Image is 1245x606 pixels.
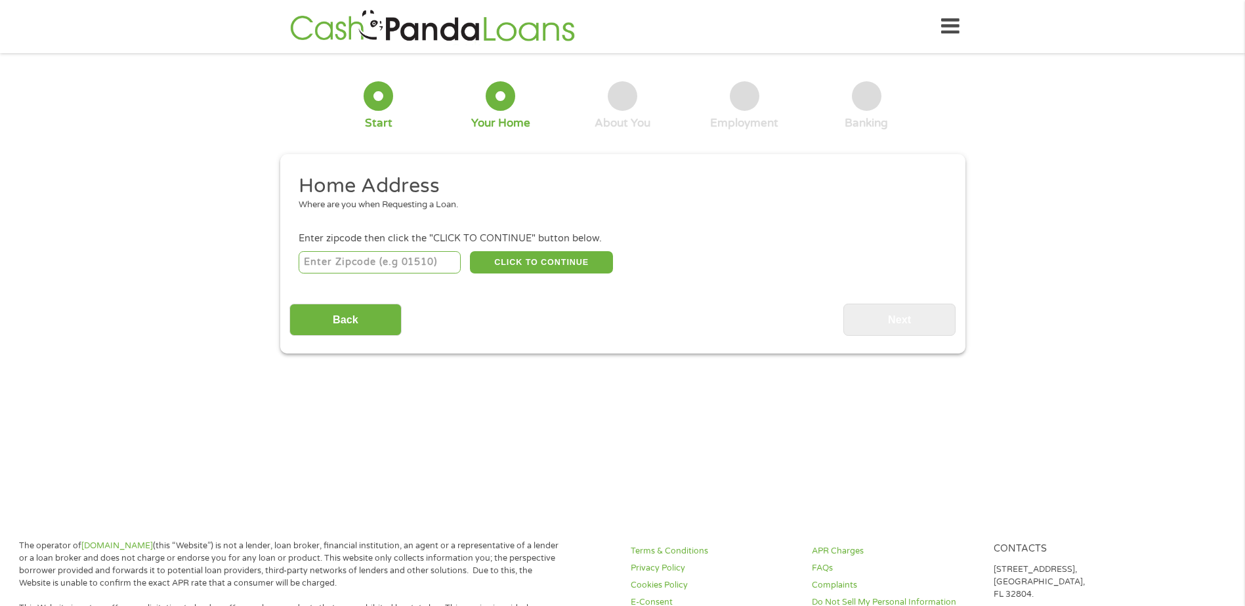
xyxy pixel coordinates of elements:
a: FAQs [812,562,977,575]
div: Enter zipcode then click the "CLICK TO CONTINUE" button below. [299,232,946,246]
div: Your Home [471,116,530,131]
a: Cookies Policy [631,579,796,592]
input: Next [843,304,956,336]
div: Employment [710,116,778,131]
a: APR Charges [812,545,977,557]
div: Banking [845,116,888,131]
div: Where are you when Requesting a Loan. [299,199,937,212]
div: Start [365,116,392,131]
a: Privacy Policy [631,562,796,575]
img: GetLoanNow Logo [286,8,579,45]
a: Terms & Conditions [631,545,796,557]
input: Back [289,304,402,336]
p: The operator of (this “Website”) is not a lender, loan broker, financial institution, an agent or... [19,540,564,590]
input: Enter Zipcode (e.g 01510) [299,251,461,273]
a: [DOMAIN_NAME] [81,540,153,551]
a: Complaints [812,579,977,592]
h4: Contacts [994,543,1159,555]
h2: Home Address [299,173,937,199]
button: CLICK TO CONTINUE [470,251,613,273]
p: [STREET_ADDRESS], [GEOGRAPHIC_DATA], FL 32804. [994,563,1159,601]
div: About You [595,116,650,131]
